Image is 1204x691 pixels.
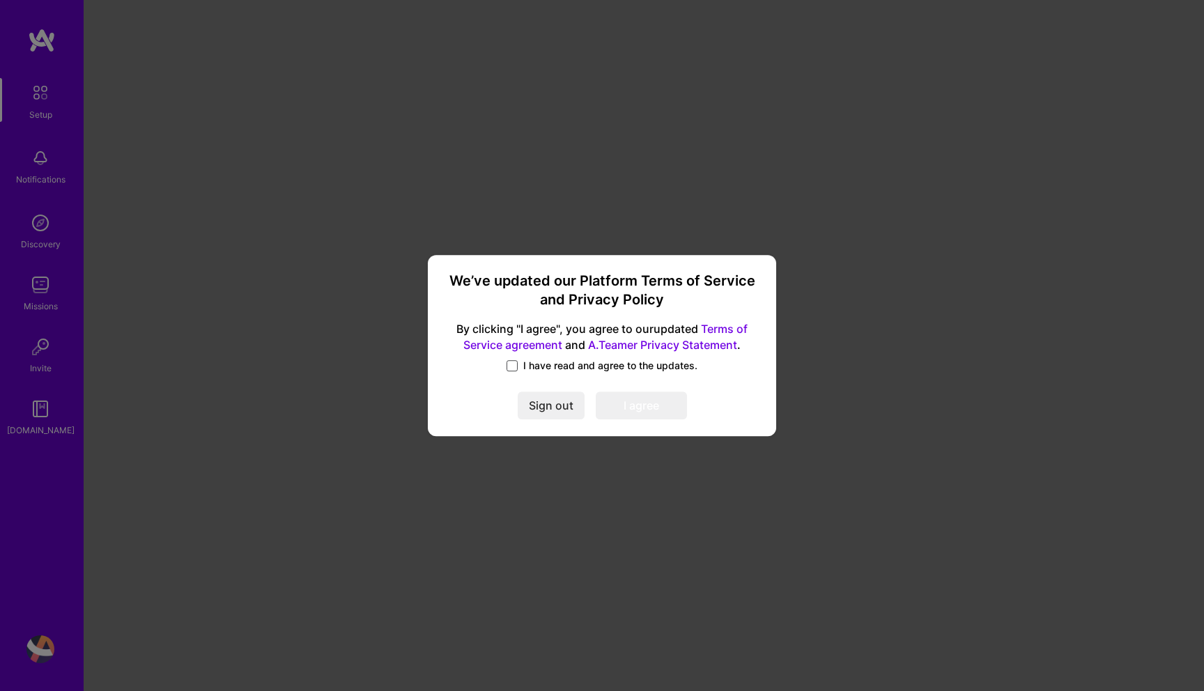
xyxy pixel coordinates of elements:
a: A.Teamer Privacy Statement [588,338,737,352]
a: Terms of Service agreement [463,322,748,352]
span: I have read and agree to the updates. [523,359,697,373]
h3: We’ve updated our Platform Terms of Service and Privacy Policy [445,272,759,310]
button: Sign out [518,391,585,419]
span: By clicking "I agree", you agree to our updated and . [445,321,759,353]
button: I agree [596,391,687,419]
